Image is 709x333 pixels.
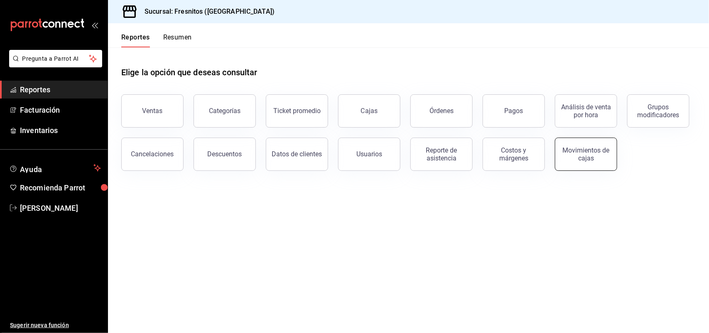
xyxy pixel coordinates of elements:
[20,84,101,95] span: Reportes
[208,150,242,158] div: Descuentos
[10,321,101,330] span: Sugerir nueva función
[266,138,328,171] button: Datos de clientes
[338,94,400,128] a: Cajas
[121,138,184,171] button: Cancelaciones
[560,103,612,119] div: Análisis de venta por hora
[627,94,689,128] button: Grupos modificadores
[194,138,256,171] button: Descuentos
[91,22,98,28] button: open_drawer_menu
[356,150,382,158] div: Usuarios
[163,33,192,47] button: Resumen
[121,94,184,128] button: Ventas
[488,146,540,162] div: Costos y márgenes
[416,146,467,162] div: Reporte de asistencia
[22,54,89,63] span: Pregunta a Parrot AI
[483,138,545,171] button: Costos y márgenes
[194,94,256,128] button: Categorías
[209,107,240,115] div: Categorías
[555,138,617,171] button: Movimientos de cajas
[361,106,378,116] div: Cajas
[20,163,90,173] span: Ayuda
[410,94,473,128] button: Órdenes
[138,7,275,17] h3: Sucursal: Fresnitos ([GEOGRAPHIC_DATA])
[121,33,150,47] button: Reportes
[273,107,321,115] div: Ticket promedio
[6,60,102,69] a: Pregunta a Parrot AI
[20,182,101,193] span: Recomienda Parrot
[410,138,473,171] button: Reporte de asistencia
[131,150,174,158] div: Cancelaciones
[272,150,322,158] div: Datos de clientes
[560,146,612,162] div: Movimientos de cajas
[20,202,101,214] span: [PERSON_NAME]
[121,66,258,79] h1: Elige la opción que deseas consultar
[505,107,523,115] div: Pagos
[338,138,400,171] button: Usuarios
[429,107,454,115] div: Órdenes
[121,33,192,47] div: navigation tabs
[20,125,101,136] span: Inventarios
[633,103,684,119] div: Grupos modificadores
[20,104,101,116] span: Facturación
[483,94,545,128] button: Pagos
[142,107,163,115] div: Ventas
[9,50,102,67] button: Pregunta a Parrot AI
[555,94,617,128] button: Análisis de venta por hora
[266,94,328,128] button: Ticket promedio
